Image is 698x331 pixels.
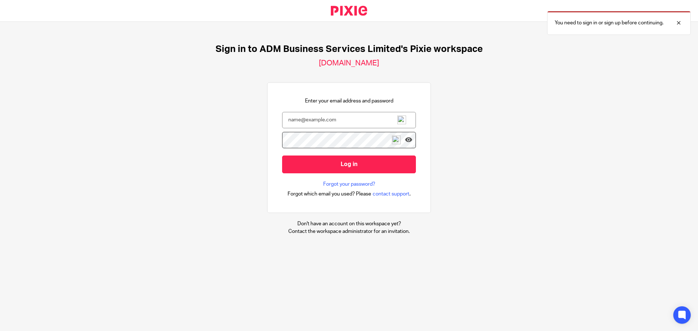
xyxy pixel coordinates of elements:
[392,136,401,144] img: npw-badge-icon-locked.svg
[555,19,663,27] p: You need to sign in or sign up before continuing.
[288,190,371,198] span: Forgot which email you used? Please
[216,44,483,55] h1: Sign in to ADM Business Services Limited's Pixie workspace
[288,228,410,235] p: Contact the workspace administrator for an invitation.
[323,181,375,188] a: Forgot your password?
[373,190,409,198] span: contact support
[305,97,393,105] p: Enter your email address and password
[397,116,406,124] img: npw-badge-icon-locked.svg
[288,190,411,198] div: .
[288,220,410,227] p: Don't have an account on this workspace yet?
[282,112,416,128] input: name@example.com
[282,156,416,173] input: Log in
[319,58,379,68] h2: [DOMAIN_NAME]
